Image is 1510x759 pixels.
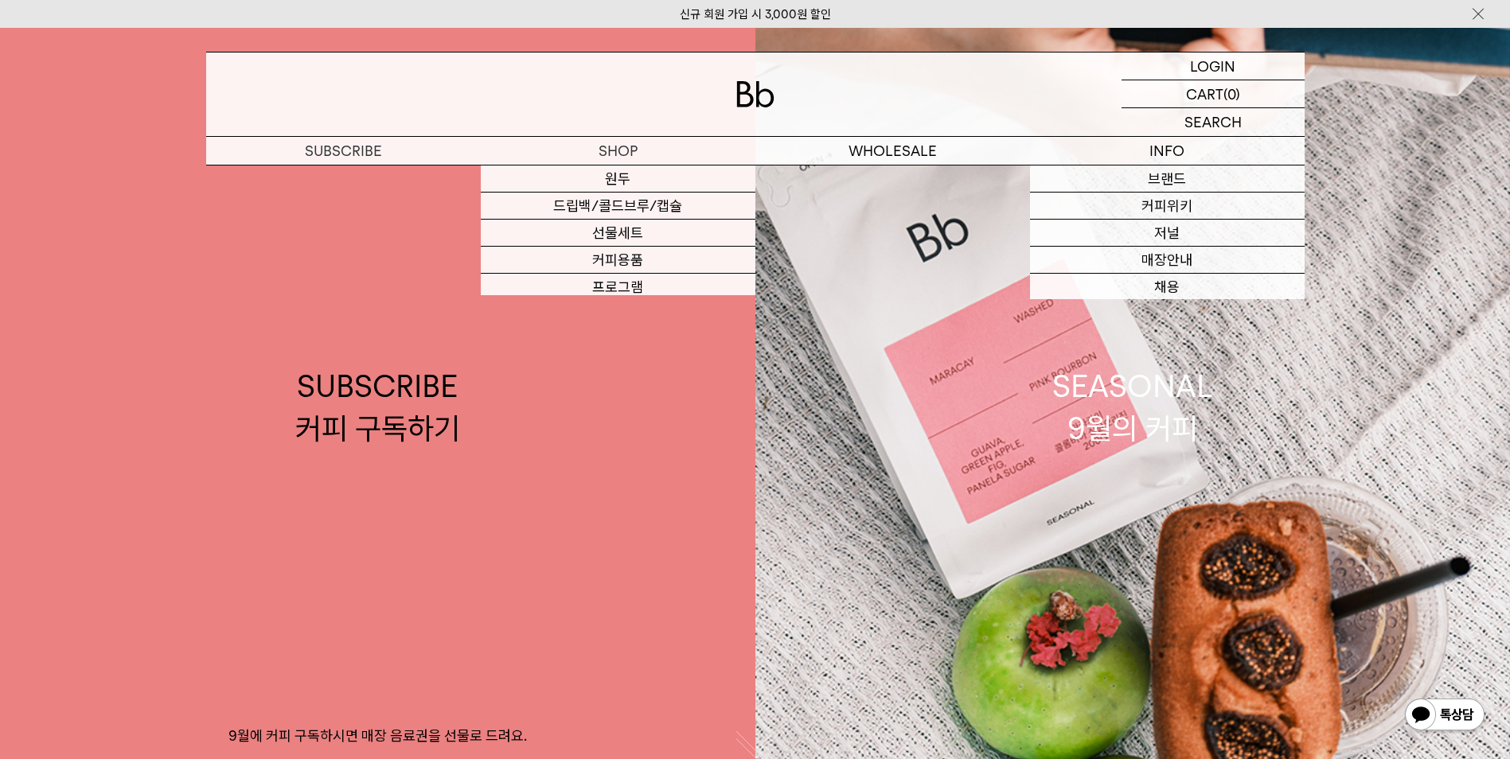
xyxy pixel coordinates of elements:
[481,193,755,220] a: 드립백/콜드브루/캡슐
[206,137,481,165] a: SUBSCRIBE
[481,137,755,165] a: SHOP
[1030,247,1305,274] a: 매장안내
[1122,80,1305,108] a: CART (0)
[1052,365,1213,450] div: SEASONAL 9월의 커피
[295,365,460,450] div: SUBSCRIBE 커피 구독하기
[1403,697,1486,735] img: 카카오톡 채널 1:1 채팅 버튼
[1190,53,1235,80] p: LOGIN
[1223,80,1240,107] p: (0)
[1030,220,1305,247] a: 저널
[1030,193,1305,220] a: 커피위키
[481,247,755,274] a: 커피용품
[1030,165,1305,193] a: 브랜드
[736,81,775,107] img: 로고
[1030,137,1305,165] p: INFO
[755,137,1030,165] p: WHOLESALE
[481,274,755,301] a: 프로그램
[481,220,755,247] a: 선물세트
[481,165,755,193] a: 원두
[1030,274,1305,301] a: 채용
[680,7,831,21] a: 신규 회원 가입 시 3,000원 할인
[1186,80,1223,107] p: CART
[1122,53,1305,80] a: LOGIN
[1184,108,1242,136] p: SEARCH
